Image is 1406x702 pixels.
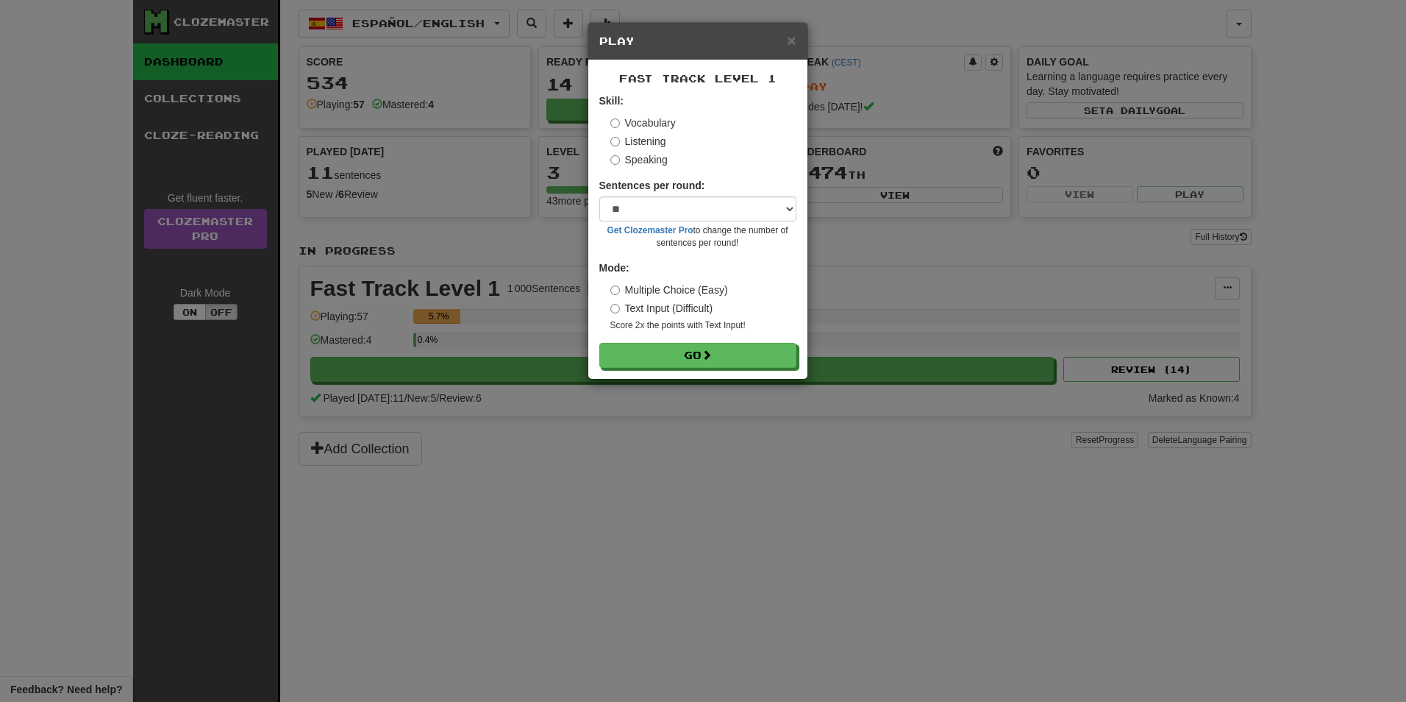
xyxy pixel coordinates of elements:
[787,32,796,48] button: Close
[610,319,796,332] small: Score 2x the points with Text Input !
[610,152,668,167] label: Speaking
[610,155,620,165] input: Speaking
[599,34,796,49] h5: Play
[610,301,713,316] label: Text Input (Difficult)
[619,72,777,85] span: Fast Track Level 1
[610,286,620,295] input: Multiple Choice (Easy)
[599,178,705,193] label: Sentences per round:
[610,118,620,128] input: Vocabulary
[610,137,620,146] input: Listening
[599,224,796,249] small: to change the number of sentences per round!
[610,283,728,297] label: Multiple Choice (Easy)
[610,304,620,313] input: Text Input (Difficult)
[607,225,693,235] a: Get Clozemaster Pro
[599,343,796,368] button: Go
[610,134,666,149] label: Listening
[599,95,624,107] strong: Skill:
[787,32,796,49] span: ×
[599,262,629,274] strong: Mode:
[610,116,676,130] label: Vocabulary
